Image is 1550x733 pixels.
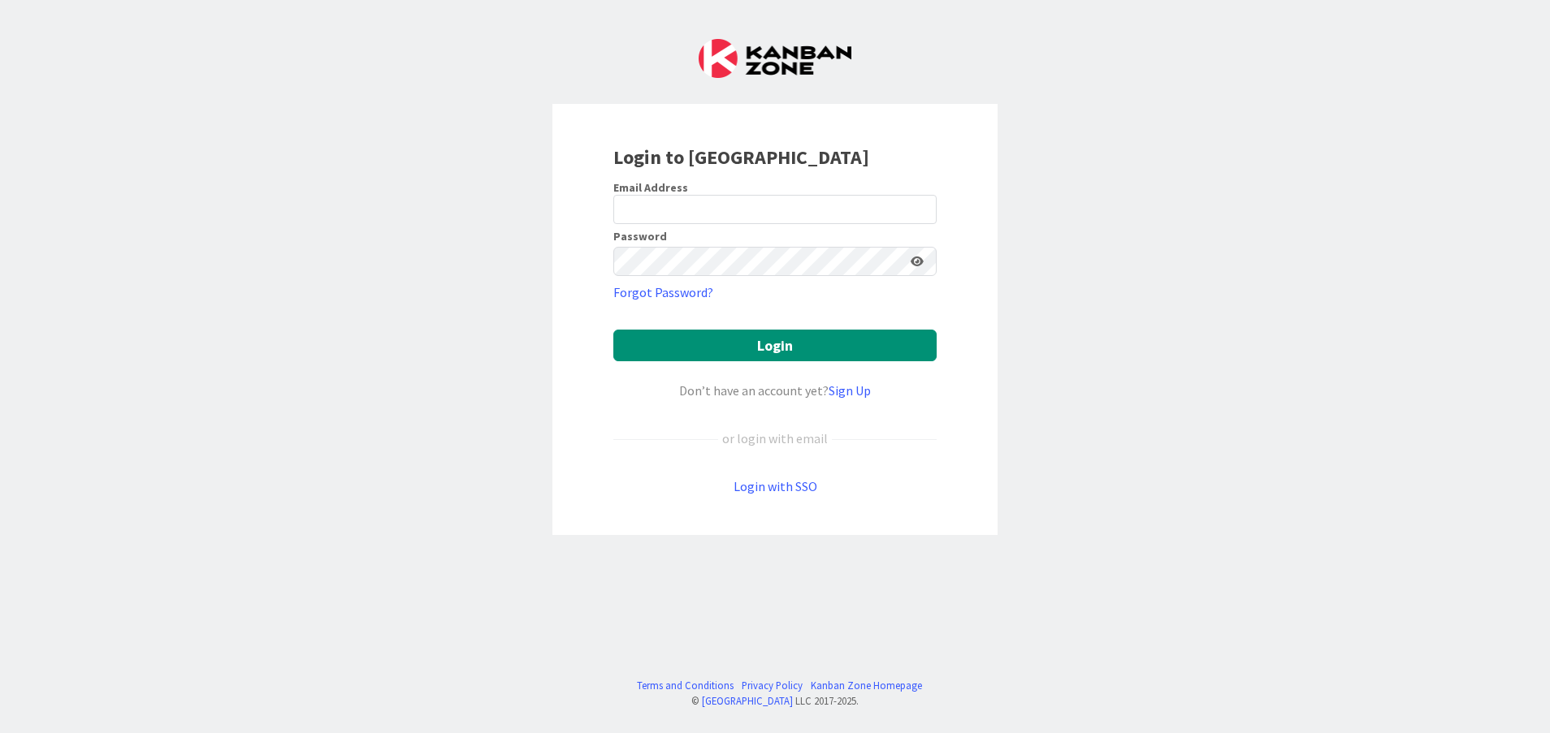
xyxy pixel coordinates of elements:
a: [GEOGRAPHIC_DATA] [702,694,793,707]
div: Don’t have an account yet? [613,381,937,400]
a: Login with SSO [734,478,817,494]
b: Login to [GEOGRAPHIC_DATA] [613,144,869,170]
label: Password [613,231,667,242]
a: Terms and Conditions [637,678,734,693]
div: © LLC 2017- 2025 . [629,693,922,709]
label: Email Address [613,180,688,195]
img: Kanban Zone [699,39,851,78]
div: or login with email [718,429,832,448]
a: Forgot Password? [613,282,713,302]
button: Login [613,330,937,361]
a: Sign Up [829,382,871,399]
a: Privacy Policy [742,678,803,693]
a: Kanban Zone Homepage [811,678,922,693]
